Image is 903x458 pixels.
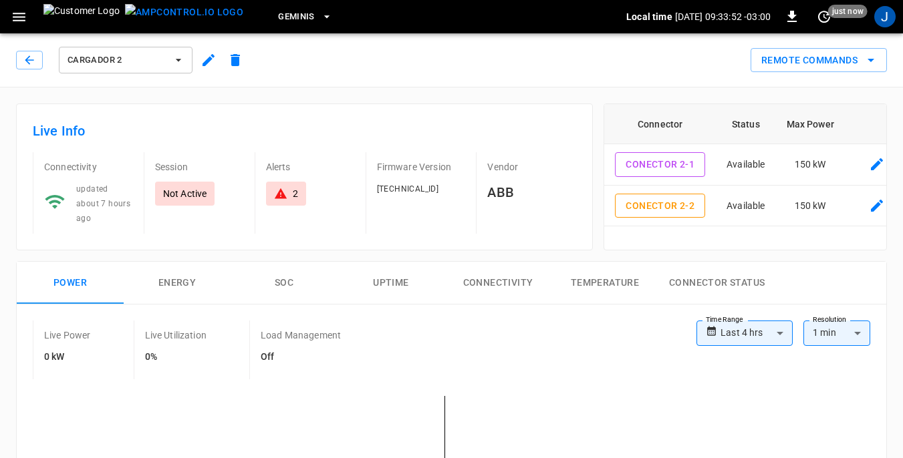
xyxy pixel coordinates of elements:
[145,350,207,365] h6: 0%
[776,104,845,144] th: Max Power
[44,328,91,342] p: Live Power
[716,104,775,144] th: Status
[716,186,775,227] td: Available
[261,350,341,365] h6: Off
[487,160,576,174] p: Vendor
[487,182,576,203] h6: ABB
[231,262,338,304] button: SOC
[33,120,576,142] h6: Live Info
[278,9,315,25] span: Geminis
[43,4,120,29] img: Customer Logo
[658,262,775,304] button: Connector Status
[626,10,672,23] p: Local time
[293,187,298,200] div: 2
[716,144,775,186] td: Available
[803,320,870,346] div: 1 min
[68,53,166,68] span: Cargador 2
[261,328,341,342] p: Load Management
[615,152,705,177] button: Conector 2-1
[716,226,775,268] td: Faulted
[377,184,439,194] span: [TECHNICAL_ID]
[338,262,444,304] button: Uptime
[813,6,835,27] button: set refresh interval
[751,48,887,73] button: Remote Commands
[44,160,133,174] p: Connectivity
[155,160,244,174] p: Session
[706,314,743,325] label: Time Range
[163,187,207,200] p: Not Active
[551,262,658,304] button: Temperature
[776,144,845,186] td: 150 kW
[59,47,192,73] button: Cargador 2
[874,6,896,27] div: profile-icon
[124,262,231,304] button: Energy
[377,160,466,174] p: Firmware Version
[675,10,771,23] p: [DATE] 09:33:52 -03:00
[751,48,887,73] div: remote commands options
[17,262,124,304] button: Power
[145,328,207,342] p: Live Utilization
[444,262,551,304] button: Connectivity
[776,226,845,268] td: 150 kW
[76,184,130,223] span: updated about 7 hours ago
[125,4,243,21] img: ampcontrol.io logo
[813,314,846,325] label: Resolution
[721,320,793,346] div: Last 4 hrs
[273,4,338,30] button: Geminis
[266,160,355,174] p: Alerts
[604,104,716,144] th: Connector
[828,5,868,18] span: just now
[615,194,705,218] button: Conector 2-2
[776,186,845,227] td: 150 kW
[44,350,91,365] h6: 0 kW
